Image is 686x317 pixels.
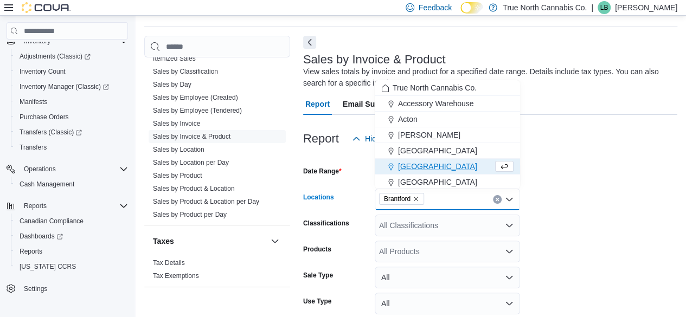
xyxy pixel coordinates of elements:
span: Sales by Location [153,145,204,154]
label: Date Range [303,167,342,176]
a: Tax Exemptions [153,272,199,280]
span: Sales by Product [153,171,202,180]
span: Settings [24,284,47,293]
span: LB [600,1,608,14]
button: [GEOGRAPHIC_DATA] [375,143,520,159]
span: Inventory Count [15,65,128,78]
button: Settings [2,281,132,296]
button: Remove Brantford from selection in this group [413,196,419,202]
a: Canadian Compliance [15,215,88,228]
button: Transfers [11,140,132,155]
a: Sales by Day [153,81,191,88]
span: Sales by Product per Day [153,210,227,219]
label: Sale Type [303,271,333,280]
button: Taxes [153,236,266,247]
button: All [375,267,520,288]
button: Canadian Compliance [11,214,132,229]
button: Reports [20,199,51,212]
span: Purchase Orders [20,113,69,121]
h3: Report [303,132,339,145]
button: Reports [2,198,132,214]
button: [US_STATE] CCRS [11,259,132,274]
a: Sales by Employee (Created) [153,94,238,101]
a: [US_STATE] CCRS [15,260,80,273]
span: Transfers [15,141,128,154]
button: Close list of options [505,195,514,204]
a: Transfers (Classic) [15,126,86,139]
span: Adjustments (Classic) [20,52,91,61]
a: Sales by Invoice & Product [153,133,230,140]
a: Dashboards [11,229,132,244]
span: Itemized Sales [153,54,196,63]
span: Canadian Compliance [15,215,128,228]
span: [GEOGRAPHIC_DATA] [398,145,477,156]
button: [PERSON_NAME] [375,127,520,143]
span: Sales by Day [153,80,191,89]
a: Sales by Product & Location [153,185,235,192]
a: Inventory Count [15,65,70,78]
span: [PERSON_NAME] [398,130,460,140]
a: Itemized Sales [153,55,196,62]
span: Dashboards [15,230,128,243]
a: Sales by Product & Location per Day [153,198,259,205]
span: Settings [20,282,128,295]
span: Inventory Count [20,67,66,76]
span: Transfers (Classic) [20,128,82,137]
span: Cash Management [20,180,74,189]
span: [GEOGRAPHIC_DATA] [398,161,477,172]
span: True North Cannabis Co. [393,82,477,93]
a: Inventory Manager (Classic) [15,80,113,93]
span: Operations [20,163,128,176]
button: Operations [2,161,132,177]
button: Hide Parameters [348,128,426,150]
a: Sales by Product [153,172,202,179]
button: Inventory Count [11,64,132,79]
label: Use Type [303,297,331,306]
span: Purchase Orders [15,111,128,124]
a: Manifests [15,95,52,108]
a: Cash Management [15,178,79,191]
button: Next [303,36,316,49]
span: Brantford [379,193,424,205]
a: Sales by Product per Day [153,211,227,218]
a: Sales by Location [153,146,204,153]
span: Operations [24,165,56,173]
a: Dashboards [15,230,67,243]
button: Open list of options [505,221,514,230]
span: Sales by Classification [153,67,218,76]
a: Sales by Employee (Tendered) [153,107,242,114]
span: Sales by Product & Location per Day [153,197,259,206]
span: Feedback [419,2,452,13]
button: All [375,293,520,314]
label: Locations [303,193,334,202]
label: Products [303,245,331,254]
span: Reports [24,202,47,210]
span: Sales by Employee (Created) [153,93,238,102]
span: Canadian Compliance [20,217,84,225]
span: Sales by Invoice [153,119,200,128]
span: Manifests [20,98,47,106]
span: Inventory Manager (Classic) [15,80,128,93]
span: Email Subscription [343,93,412,115]
a: Tax Details [153,259,185,267]
div: View sales totals by invoice and product for a specified date range. Details include tax types. Y... [303,66,672,89]
button: Cash Management [11,177,132,192]
span: Report [305,93,330,115]
button: Purchase Orders [11,109,132,125]
div: Sales [144,39,290,225]
span: Transfers (Classic) [15,126,128,139]
button: Manifests [11,94,132,109]
span: Adjustments (Classic) [15,50,128,63]
span: Hide Parameters [365,133,422,144]
span: Transfers [20,143,47,152]
a: Inventory Manager (Classic) [11,79,132,94]
span: Sales by Employee (Tendered) [153,106,242,115]
span: Reports [20,199,128,212]
span: Sales by Invoice & Product [153,132,230,141]
span: Inventory Manager (Classic) [20,82,109,91]
a: Sales by Classification [153,68,218,75]
button: Open list of options [505,247,514,256]
span: Reports [15,245,128,258]
a: Transfers [15,141,51,154]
